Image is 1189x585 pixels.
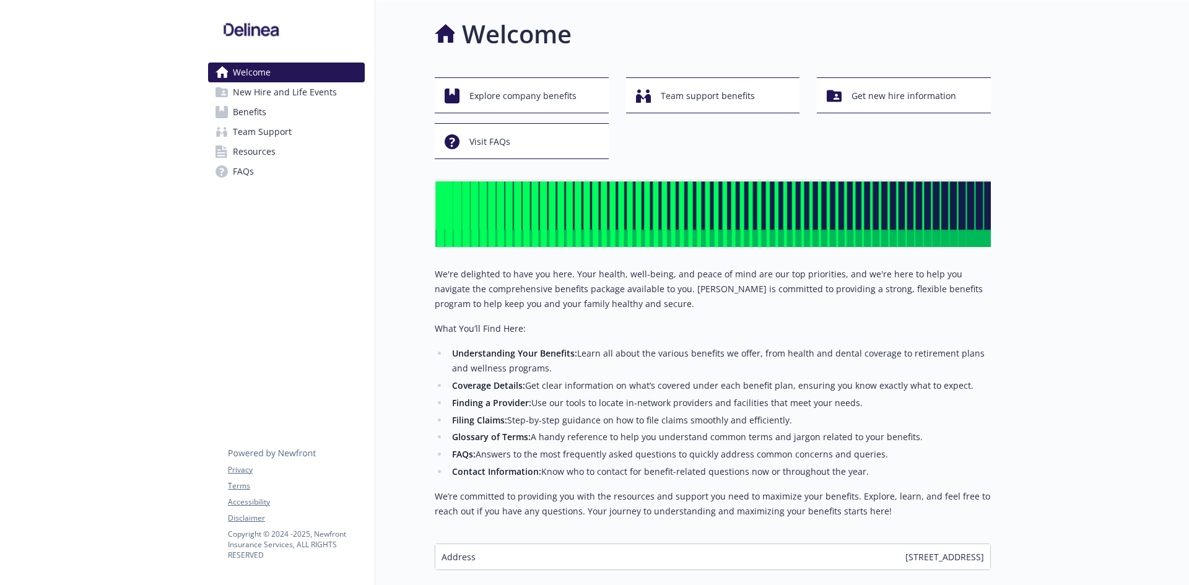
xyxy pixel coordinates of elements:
a: Benefits [208,102,365,122]
a: Resources [208,142,365,162]
p: Copyright © 2024 - 2025 , Newfront Insurance Services, ALL RIGHTS RESERVED [228,529,364,560]
span: Team Support [233,122,292,142]
strong: Finding a Provider: [452,397,531,409]
li: Learn all about the various benefits we offer, from health and dental coverage to retirement plan... [448,346,991,376]
li: Step-by-step guidance on how to file claims smoothly and efficiently. [448,413,991,428]
button: Explore company benefits [435,77,609,113]
li: Answers to the most frequently asked questions to quickly address common concerns and queries. [448,447,991,462]
p: We’re committed to providing you with the resources and support you need to maximize your benefit... [435,489,991,519]
a: Accessibility [228,496,364,508]
a: Privacy [228,464,364,475]
span: Welcome [233,63,271,82]
span: FAQs [233,162,254,181]
li: Get clear information on what’s covered under each benefit plan, ensuring you know exactly what t... [448,378,991,393]
strong: Coverage Details: [452,379,525,391]
li: A handy reference to help you understand common terms and jargon related to your benefits. [448,430,991,444]
span: Get new hire information [851,84,956,108]
span: Benefits [233,102,266,122]
p: We're delighted to have you here. Your health, well-being, and peace of mind are our top prioriti... [435,267,991,311]
p: What You’ll Find Here: [435,321,991,336]
span: Explore company benefits [469,84,577,108]
span: Visit FAQs [469,130,510,154]
a: Terms [228,480,364,492]
img: overview page banner [435,179,991,247]
a: FAQs [208,162,365,181]
strong: Understanding Your Benefits: [452,347,577,359]
strong: Filing Claims: [452,414,507,426]
span: Address [442,550,476,563]
a: Team Support [208,122,365,142]
span: [STREET_ADDRESS] [905,550,984,563]
button: Get new hire information [817,77,991,113]
h1: Welcome [462,15,572,53]
span: Team support benefits [661,84,755,108]
span: Resources [233,142,276,162]
a: Disclaimer [228,513,364,524]
li: Know who to contact for benefit-related questions now or throughout the year. [448,464,991,479]
li: Use our tools to locate in-network providers and facilities that meet your needs. [448,396,991,410]
strong: Glossary of Terms: [452,431,531,443]
a: New Hire and Life Events [208,82,365,102]
span: New Hire and Life Events [233,82,337,102]
strong: FAQs: [452,448,476,460]
button: Team support benefits [626,77,800,113]
strong: Contact Information: [452,466,541,477]
button: Visit FAQs [435,123,609,159]
a: Welcome [208,63,365,82]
